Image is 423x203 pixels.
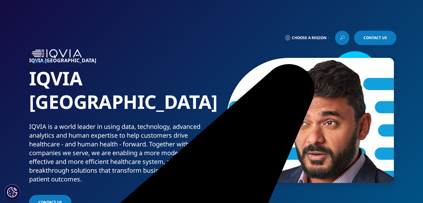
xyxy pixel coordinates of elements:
[292,35,327,40] span: Choose a Region
[32,58,51,64] a: Solutions
[354,31,396,45] a: Contact Us
[364,36,387,40] span: Contact Us
[32,49,82,58] img: IQVIA Healthcare Information Technology and Pharma Clinical Research Company
[4,184,20,200] button: Cookies Settings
